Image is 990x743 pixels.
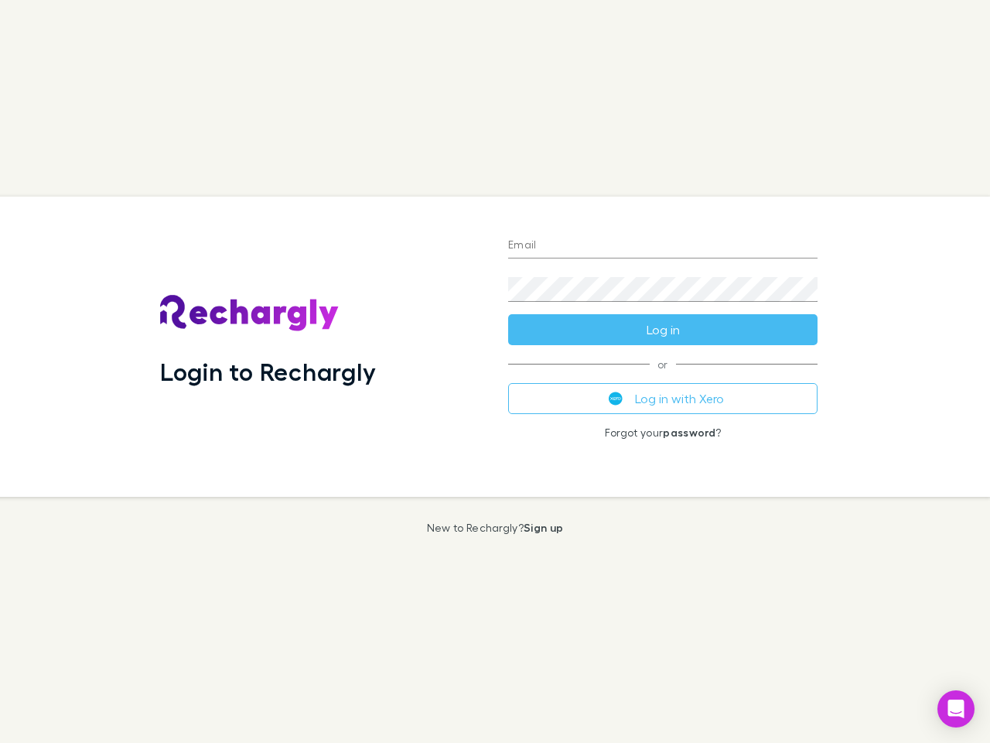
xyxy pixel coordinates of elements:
button: Log in with Xero [508,383,818,414]
a: password [663,426,715,439]
img: Rechargly's Logo [160,295,340,332]
p: New to Rechargly? [427,522,564,534]
img: Xero's logo [609,392,623,406]
p: Forgot your ? [508,426,818,439]
a: Sign up [524,521,563,534]
button: Log in [508,314,818,345]
div: Open Intercom Messenger [937,690,975,728]
h1: Login to Rechargly [160,357,376,386]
